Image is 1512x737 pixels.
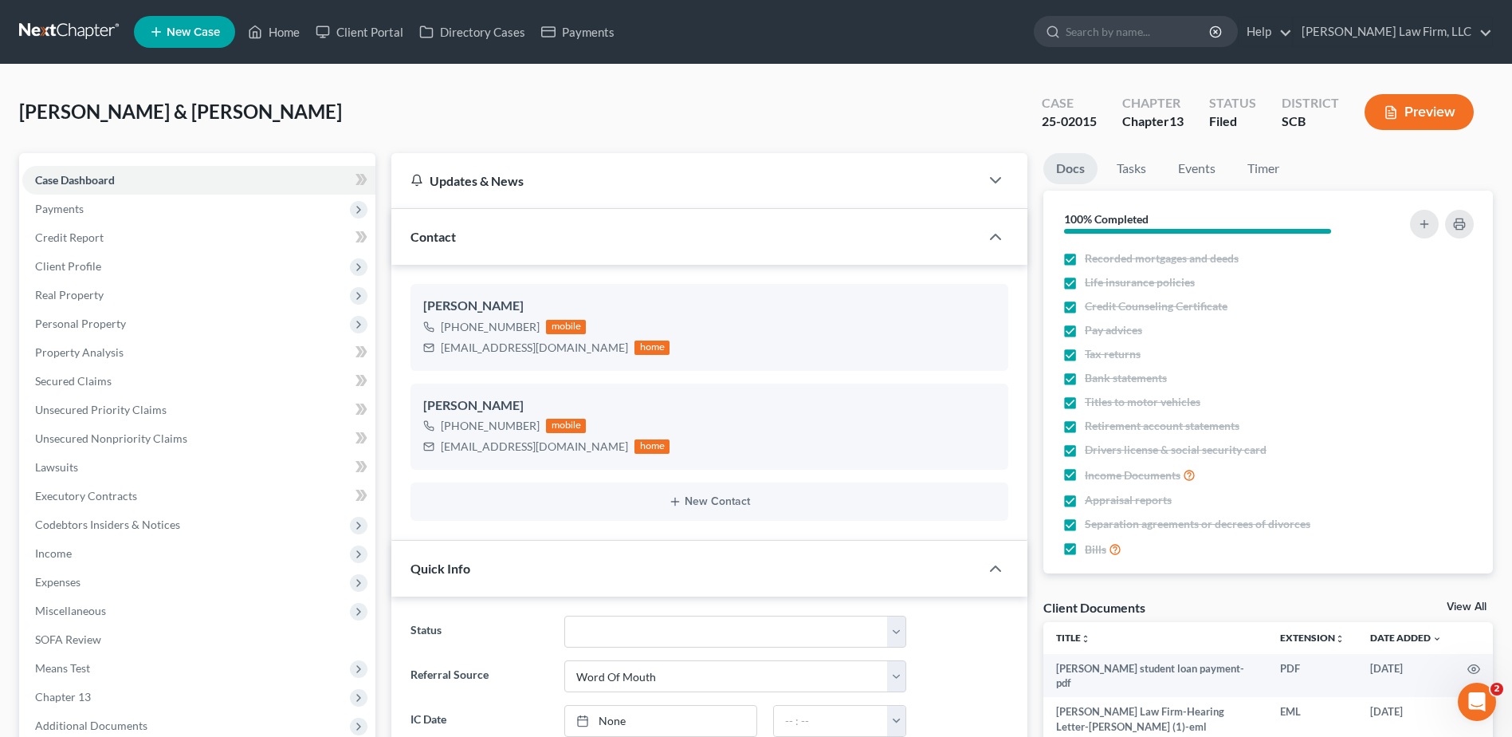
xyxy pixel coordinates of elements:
a: Extensionunfold_more [1280,632,1345,644]
span: Unsecured Priority Claims [35,403,167,416]
span: Unsecured Nonpriority Claims [35,432,187,445]
span: Pay advices [1085,322,1142,338]
span: Quick Info [410,561,470,576]
a: Lawsuits [22,453,375,482]
a: Timer [1235,153,1292,184]
a: Home [240,18,308,46]
div: Updates & News [410,172,960,189]
span: Life insurance policies [1085,274,1195,290]
div: SCB [1282,112,1339,131]
button: Preview [1365,94,1474,130]
span: Tax returns [1085,346,1141,362]
a: Client Portal [308,18,411,46]
i: unfold_more [1081,634,1090,644]
a: Property Analysis [22,338,375,367]
span: Credit Counseling Certificate [1085,298,1227,314]
span: Expenses [35,575,81,589]
td: [PERSON_NAME] student loan payment-pdf [1043,654,1267,698]
input: -- : -- [774,706,888,736]
span: Case Dashboard [35,173,115,187]
span: Chapter 13 [35,690,91,703]
iframe: Intercom live chat [1458,683,1496,721]
span: 2 [1490,683,1503,696]
div: mobile [546,320,586,334]
a: Unsecured Priority Claims [22,396,375,424]
a: Credit Report [22,223,375,252]
span: Lawsuits [35,460,78,474]
td: PDF [1267,654,1357,698]
a: Date Added expand_more [1370,632,1442,644]
span: Miscellaneous [35,604,106,617]
div: Status [1209,94,1256,112]
span: Client Profile [35,259,101,273]
span: Retirement account statements [1085,418,1239,434]
span: Contact [410,229,456,244]
a: View All [1447,601,1486,613]
span: Property Analysis [35,345,124,359]
a: Tasks [1104,153,1159,184]
div: [PERSON_NAME] [423,297,996,316]
label: Referral Source [403,660,556,692]
span: Bank statements [1085,370,1167,386]
span: Personal Property [35,317,126,330]
span: New Case [167,26,220,38]
a: Directory Cases [411,18,533,46]
span: SOFA Review [35,633,101,646]
span: Additional Documents [35,719,147,732]
a: Unsecured Nonpriority Claims [22,424,375,453]
div: [EMAIL_ADDRESS][DOMAIN_NAME] [441,439,628,455]
div: home [634,439,670,454]
div: Chapter [1122,94,1184,112]
span: Means Test [35,661,90,675]
div: [PERSON_NAME] [423,396,996,416]
span: [PERSON_NAME] & [PERSON_NAME] [19,100,342,123]
i: unfold_more [1335,634,1345,644]
span: Real Property [35,288,104,301]
div: [PHONE_NUMBER] [441,319,540,335]
span: Income [35,546,72,560]
span: Income Documents [1085,467,1180,483]
input: Search by name... [1066,17,1212,46]
div: District [1282,94,1339,112]
div: Filed [1209,112,1256,131]
span: Bills [1085,542,1106,558]
a: Secured Claims [22,367,375,396]
button: New Contact [423,495,996,508]
div: [PHONE_NUMBER] [441,418,540,434]
a: Help [1239,18,1292,46]
a: None [565,706,756,736]
span: 13 [1169,113,1184,128]
div: mobile [546,419,586,433]
a: SOFA Review [22,625,375,654]
a: Case Dashboard [22,166,375,195]
a: [PERSON_NAME] Law Firm, LLC [1294,18,1492,46]
span: Recorded mortgages and deeds [1085,250,1239,266]
span: Credit Report [35,231,104,244]
div: [EMAIL_ADDRESS][DOMAIN_NAME] [441,340,628,356]
a: Executory Contracts [22,482,375,510]
div: Chapter [1122,112,1184,131]
span: Secured Claims [35,374,112,388]
span: Codebtors Insiders & Notices [35,518,180,531]
a: Events [1165,153,1228,184]
span: Drivers license & social security card [1085,442,1267,458]
div: 25-02015 [1042,112,1097,131]
strong: 100% Completed [1064,212,1149,226]
a: Titleunfold_more [1056,632,1090,644]
a: Payments [533,18,622,46]
span: Titles to motor vehicles [1085,394,1200,410]
label: IC Date [403,705,556,737]
span: Executory Contracts [35,489,137,503]
label: Status [403,616,556,648]
span: Payments [35,202,84,215]
a: Docs [1043,153,1098,184]
td: [DATE] [1357,654,1455,698]
span: Separation agreements or decrees of divorces [1085,516,1310,532]
span: Appraisal reports [1085,492,1172,508]
div: Client Documents [1043,599,1145,616]
div: home [634,341,670,355]
i: expand_more [1432,634,1442,644]
div: Case [1042,94,1097,112]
